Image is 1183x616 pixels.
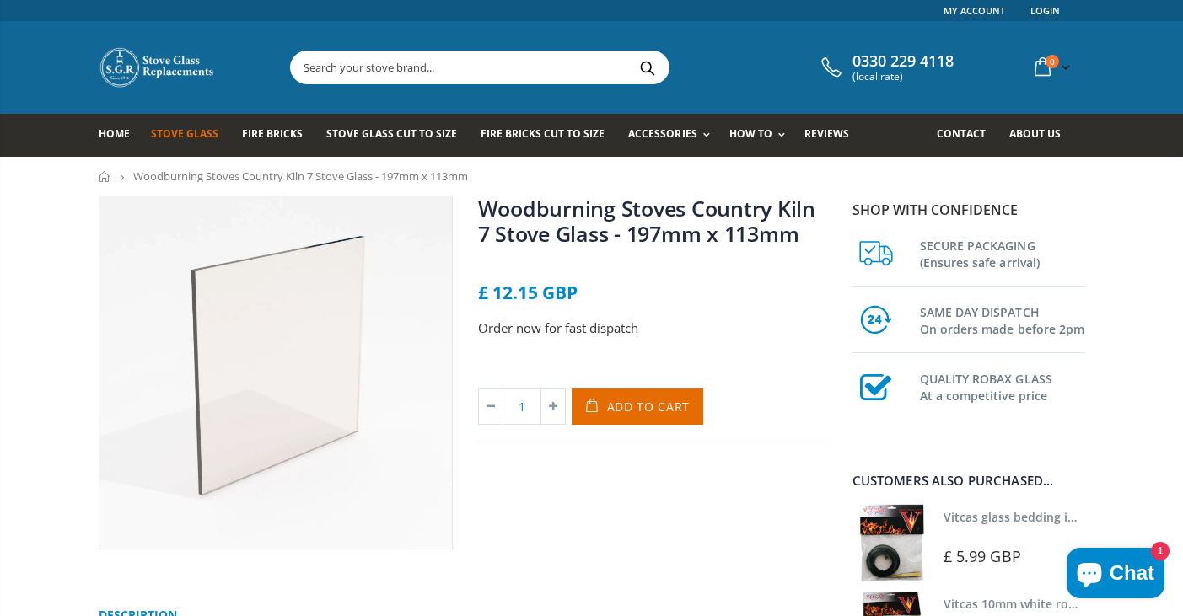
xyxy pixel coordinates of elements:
[629,51,667,83] button: Search
[1009,114,1073,157] a: About us
[920,367,1085,404] h3: QUALITY ROBAX GLASS At a competitive price
[804,114,862,157] a: Reviews
[852,504,931,582] img: Vitcas stove glass bedding in tape
[481,114,617,157] a: Fire Bricks Cut To Size
[852,71,954,83] span: (local rate)
[937,126,986,141] span: Contact
[920,234,1085,271] h3: SECURE PACKAGING (Ensures safe arrival)
[99,46,217,88] img: Stove Glass Replacement
[242,114,315,157] a: Fire Bricks
[151,126,218,141] span: Stove Glass
[478,194,815,248] a: Woodburning Stoves Country Kiln 7 Stove Glass - 197mm x 113mm
[628,114,718,157] a: Accessories
[804,126,849,141] span: Reviews
[99,171,111,182] a: Home
[478,319,832,338] p: Order now for fast dispatch
[729,126,772,141] span: How To
[326,126,457,141] span: Stove Glass Cut To Size
[99,114,142,157] a: Home
[481,126,605,141] span: Fire Bricks Cut To Size
[133,169,468,184] span: Woodburning Stoves Country Kiln 7 Stove Glass - 197mm x 113mm
[326,114,470,157] a: Stove Glass Cut To Size
[817,52,954,83] a: 0330 229 4118 (local rate)
[944,546,1021,566] span: £ 5.99 GBP
[1009,126,1061,141] span: About us
[1028,51,1073,83] a: 0
[852,200,1085,220] p: Shop with confidence
[607,399,691,415] span: Add to Cart
[478,281,578,304] span: £ 12.15 GBP
[99,196,452,549] img: squarestoveglass_36f70a67-20b3-40db-91e9-595ebfac41d4_800x_crop_center.webp
[937,114,998,157] a: Contact
[291,51,858,83] input: Search your stove brand...
[1062,548,1170,603] inbox-online-store-chat: Shopify online store chat
[920,301,1085,338] h3: SAME DAY DISPATCH On orders made before 2pm
[852,52,954,71] span: 0330 229 4118
[151,114,231,157] a: Stove Glass
[572,388,704,425] button: Add to Cart
[1046,55,1059,68] span: 0
[242,126,303,141] span: Fire Bricks
[729,114,793,157] a: How To
[628,126,696,141] span: Accessories
[852,474,1085,487] div: Customers also purchased...
[99,126,130,141] span: Home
